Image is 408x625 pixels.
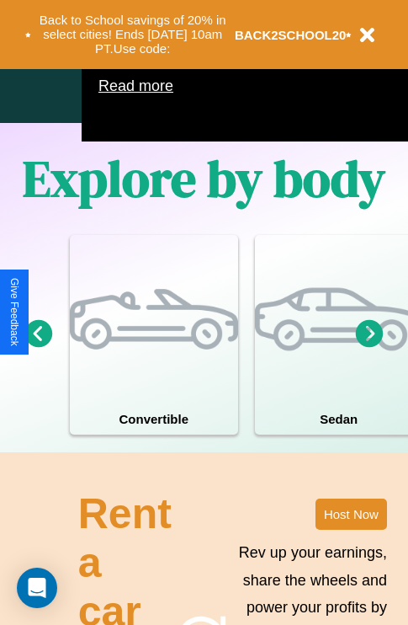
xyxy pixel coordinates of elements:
[70,403,238,435] h4: Convertible
[315,499,387,530] button: Host Now
[235,28,347,42] b: BACK2SCHOOL20
[31,8,235,61] button: Back to School savings of 20% in select cities! Ends [DATE] 10am PT.Use code:
[23,144,385,213] h1: Explore by body
[8,278,20,346] div: Give Feedback
[17,568,57,608] div: Open Intercom Messenger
